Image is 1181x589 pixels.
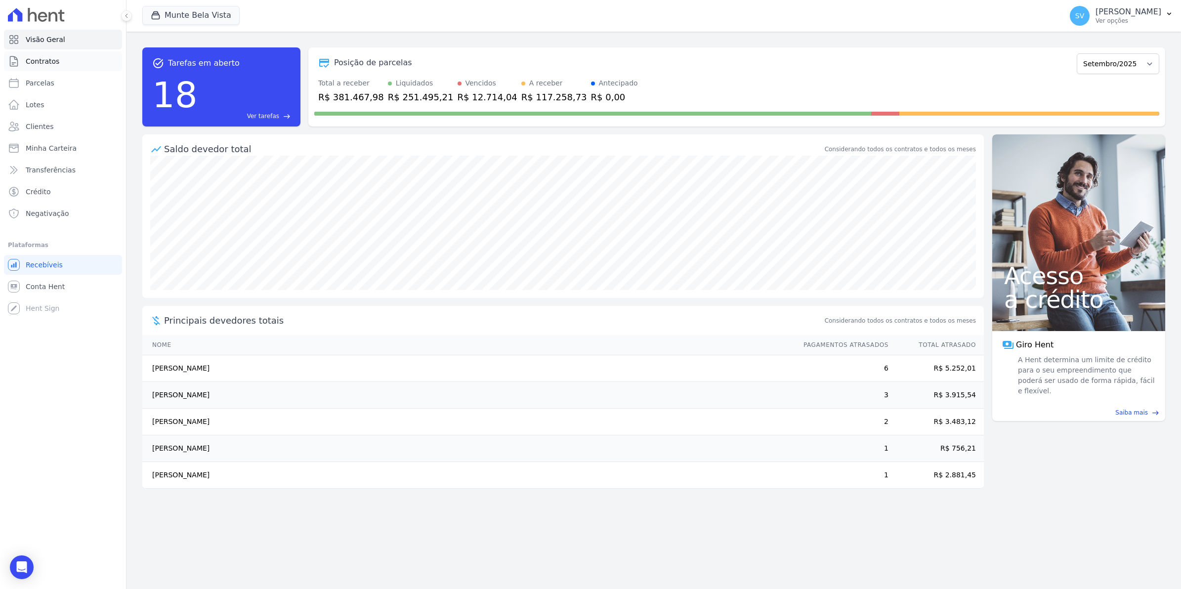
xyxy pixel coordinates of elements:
[825,316,976,325] span: Considerando todos os contratos e todos os meses
[889,409,984,435] td: R$ 3.483,12
[4,255,122,275] a: Recebíveis
[26,78,54,88] span: Parcelas
[8,239,118,251] div: Plataformas
[1115,408,1148,417] span: Saiba mais
[825,145,976,154] div: Considerando todos os contratos e todos os meses
[591,90,638,104] div: R$ 0,00
[142,335,794,355] th: Nome
[889,355,984,382] td: R$ 5.252,01
[164,314,823,327] span: Principais devedores totais
[998,408,1159,417] a: Saiba mais east
[465,78,496,88] div: Vencidos
[4,204,122,223] a: Negativação
[1096,7,1161,17] p: [PERSON_NAME]
[26,165,76,175] span: Transferências
[247,112,279,121] span: Ver tarefas
[889,462,984,489] td: R$ 2.881,45
[318,78,384,88] div: Total a receber
[1016,339,1054,351] span: Giro Hent
[1075,12,1084,19] span: SV
[283,113,291,120] span: east
[26,187,51,197] span: Crédito
[142,462,794,489] td: [PERSON_NAME]
[794,355,889,382] td: 6
[529,78,563,88] div: A receber
[142,409,794,435] td: [PERSON_NAME]
[10,555,34,579] div: Open Intercom Messenger
[521,90,587,104] div: R$ 117.258,73
[889,335,984,355] th: Total Atrasado
[388,90,454,104] div: R$ 251.495,21
[4,73,122,93] a: Parcelas
[26,56,59,66] span: Contratos
[4,182,122,202] a: Crédito
[889,435,984,462] td: R$ 756,21
[334,57,412,69] div: Posição de parcelas
[26,260,63,270] span: Recebíveis
[794,435,889,462] td: 1
[1004,288,1153,311] span: a crédito
[889,382,984,409] td: R$ 3.915,54
[26,143,77,153] span: Minha Carteira
[599,78,638,88] div: Antecipado
[1096,17,1161,25] p: Ver opções
[26,282,65,292] span: Conta Hent
[202,112,291,121] a: Ver tarefas east
[142,6,240,25] button: Munte Bela Vista
[4,160,122,180] a: Transferências
[142,435,794,462] td: [PERSON_NAME]
[26,122,53,131] span: Clientes
[164,142,823,156] div: Saldo devedor total
[26,209,69,218] span: Negativação
[26,35,65,44] span: Visão Geral
[4,30,122,49] a: Visão Geral
[1152,409,1159,417] span: east
[4,277,122,296] a: Conta Hent
[794,409,889,435] td: 2
[1016,355,1155,396] span: A Hent determina um limite de crédito para o seu empreendimento que poderá ser usado de forma ráp...
[4,117,122,136] a: Clientes
[26,100,44,110] span: Lotes
[794,335,889,355] th: Pagamentos Atrasados
[152,57,164,69] span: task_alt
[4,95,122,115] a: Lotes
[152,69,198,121] div: 18
[318,90,384,104] div: R$ 381.467,98
[396,78,433,88] div: Liquidados
[4,51,122,71] a: Contratos
[142,355,794,382] td: [PERSON_NAME]
[794,382,889,409] td: 3
[1062,2,1181,30] button: SV [PERSON_NAME] Ver opções
[458,90,517,104] div: R$ 12.714,04
[1004,264,1153,288] span: Acesso
[142,382,794,409] td: [PERSON_NAME]
[4,138,122,158] a: Minha Carteira
[794,462,889,489] td: 1
[168,57,240,69] span: Tarefas em aberto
